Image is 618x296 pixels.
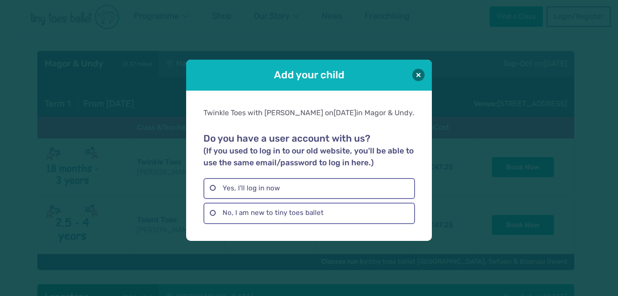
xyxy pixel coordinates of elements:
[203,108,415,118] div: Twinkle Toes with [PERSON_NAME] on in Magor & Undy.
[203,133,415,168] h2: Do you have a user account with us?
[212,68,406,82] h1: Add your child
[203,203,415,224] label: No, I am new to tiny toes ballet
[203,146,414,167] small: (If you used to log in to our old website, you'll be able to use the same email/password to log i...
[203,178,415,199] label: Yes, I'll log in now
[334,108,356,117] span: [DATE]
